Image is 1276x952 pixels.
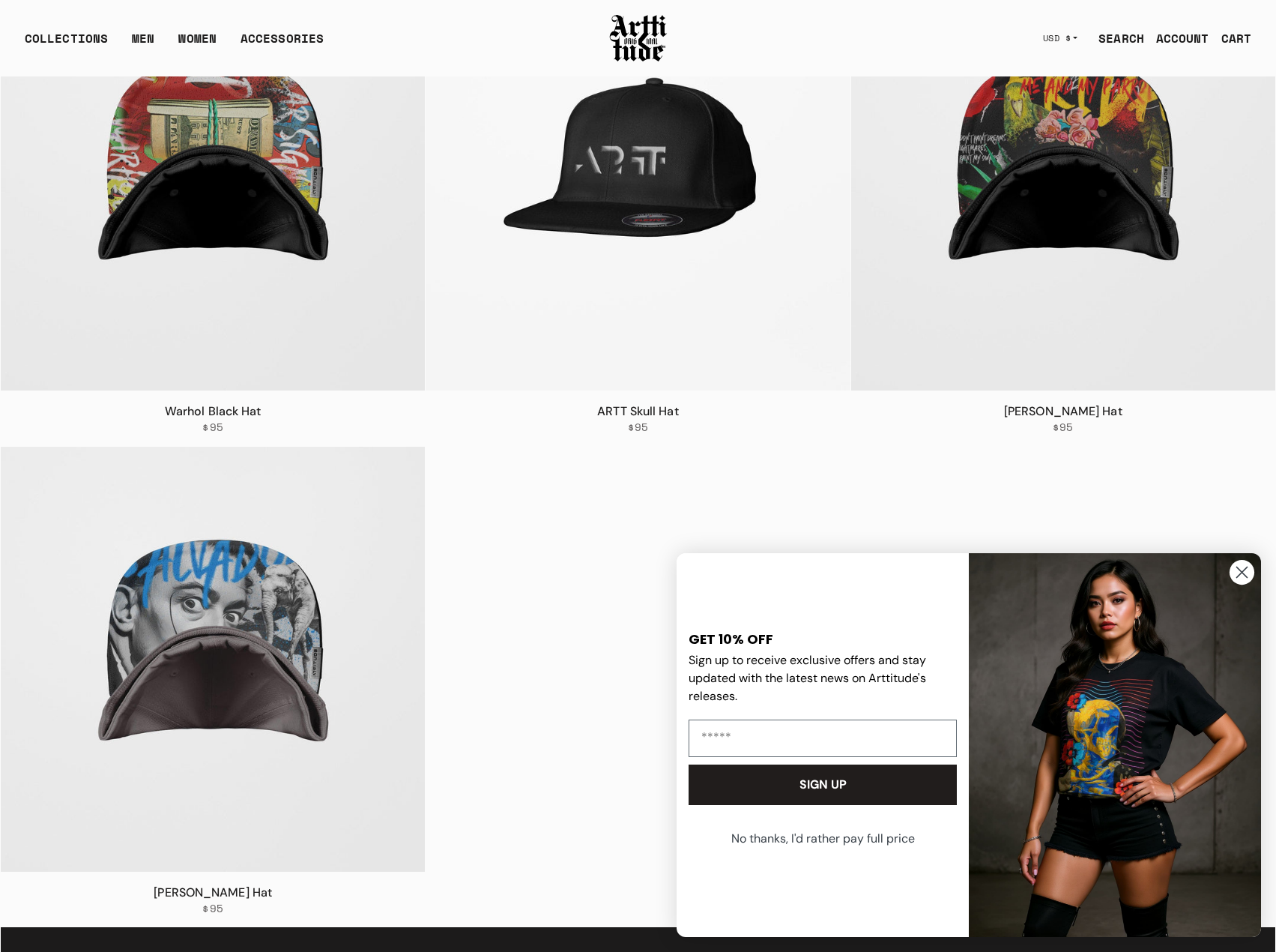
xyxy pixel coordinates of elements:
[132,29,154,59] a: MEN
[154,885,272,900] a: [PERSON_NAME] Hat
[1043,32,1071,44] span: USD $
[689,720,957,757] input: Email
[689,652,926,704] span: Sign up to receive exclusive offers and stay updated with the latest news on Arttitude's releases.
[597,403,678,419] a: ARTT Skull Hat
[628,421,649,434] span: $95
[689,630,773,648] span: GET 10% OFF
[1144,23,1209,53] a: ACCOUNT
[662,538,1276,952] div: FLYOUT Form
[13,29,336,59] ul: Main navigation
[178,29,217,59] a: WOMEN
[25,29,108,59] div: COLLECTIONS
[1034,22,1087,55] button: USD $
[1209,23,1251,53] a: Open cart
[1,447,425,871] img: Salvator Grey Hat
[687,820,958,858] button: No thanks, I'd rather pay full price
[202,421,223,434] span: $95
[1229,559,1255,585] button: Close dialog
[1053,421,1074,434] span: $95
[1,447,425,871] a: Salvator Grey HatSalvator Grey Hat
[1221,29,1251,47] div: CART
[202,902,223,915] span: $95
[608,13,668,64] img: Arttitude
[1086,23,1144,53] a: SEARCH
[969,553,1261,937] img: 88b40c6e-4fbe-451e-b692-af676383430e.jpeg
[165,403,261,419] a: Warhol Black Hat
[241,29,324,59] div: ACCESSORIES
[689,765,957,805] button: SIGN UP
[1004,403,1122,419] a: [PERSON_NAME] Hat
